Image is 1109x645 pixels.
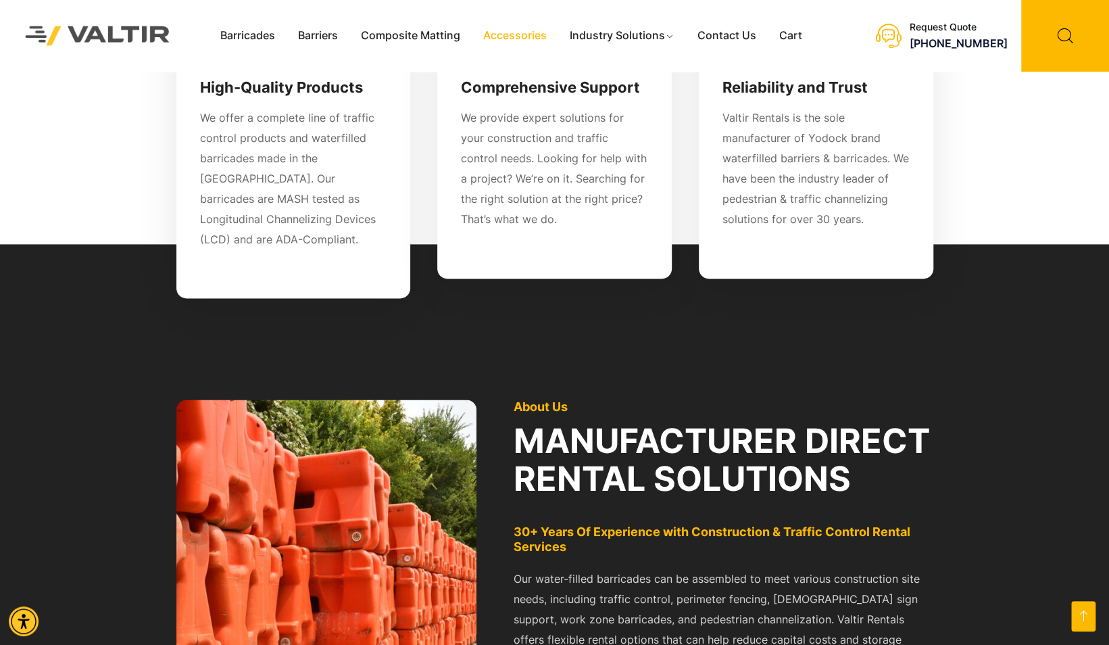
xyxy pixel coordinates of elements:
a: Reliability and Trust - open in a new tab [722,77,910,98]
p: About Us [514,400,933,414]
h3: Reliability and Trust [722,77,910,98]
a: Accessories [472,26,558,46]
p: We offer a complete line of traffic control products and waterfilled barricades made in the [GEOG... [200,108,387,249]
div: Accessibility Menu [9,606,39,636]
a: High-Quality Products - open in a new tab [200,77,387,98]
a: Barricades [209,26,287,46]
a: Open this option [1071,601,1095,631]
a: Contact Us [685,26,767,46]
a: Composite Matting [349,26,472,46]
p: We provide expert solutions for your construction and traffic control needs. Looking for help wit... [461,108,648,230]
div: Request Quote [910,22,1008,33]
a: call (888) 496-3625 [910,37,1008,50]
h3: High-Quality Products [200,77,387,98]
p: Valtir Rentals is the sole manufacturer of Yodock brand waterfilled barriers & barricades. We hav... [722,108,910,230]
img: Valtir Rentals [10,11,185,61]
a: Comprehensive Support - open in a new tab [461,77,648,98]
h2: manufacturer direct rental solutions [514,423,933,497]
p: 30+ Years Of Experience with Construction & Traffic Control Rental Services [514,524,933,553]
a: Cart [767,26,813,46]
h3: Comprehensive Support [461,77,648,98]
a: Barriers [287,26,349,46]
a: Industry Solutions [558,26,686,46]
